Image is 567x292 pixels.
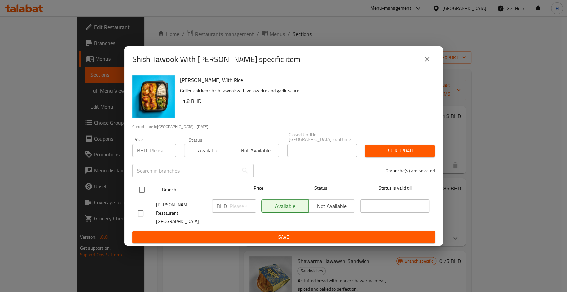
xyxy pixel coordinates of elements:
[156,201,207,226] span: [PERSON_NAME] Restaurant, [GEOGRAPHIC_DATA]
[132,54,300,65] h2: Shish Tawook With [PERSON_NAME] specific item
[184,144,232,157] button: Available
[419,51,435,67] button: close
[183,96,430,106] h6: 1.8 BHD
[150,144,176,157] input: Please enter price
[187,146,229,155] span: Available
[230,199,256,213] input: Please enter price
[132,75,175,118] img: Shish Tawook With Rice
[360,184,429,192] span: Status is valid till
[286,184,355,192] span: Status
[386,167,435,174] p: 0 branche(s) are selected
[132,164,238,177] input: Search in branches
[232,144,279,157] button: Not available
[235,146,277,155] span: Not available
[180,87,430,95] p: Grilled chicken shish tawook with yellow rice and garlic sauce.
[365,145,435,157] button: Bulk update
[132,231,435,243] button: Save
[236,184,281,192] span: Price
[137,146,147,154] p: BHD
[162,186,231,194] span: Branch
[217,202,227,210] p: BHD
[180,75,430,85] h6: [PERSON_NAME] With Rice
[138,233,430,241] span: Save
[370,147,429,155] span: Bulk update
[132,124,435,130] p: Current time in [GEOGRAPHIC_DATA] is [DATE]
